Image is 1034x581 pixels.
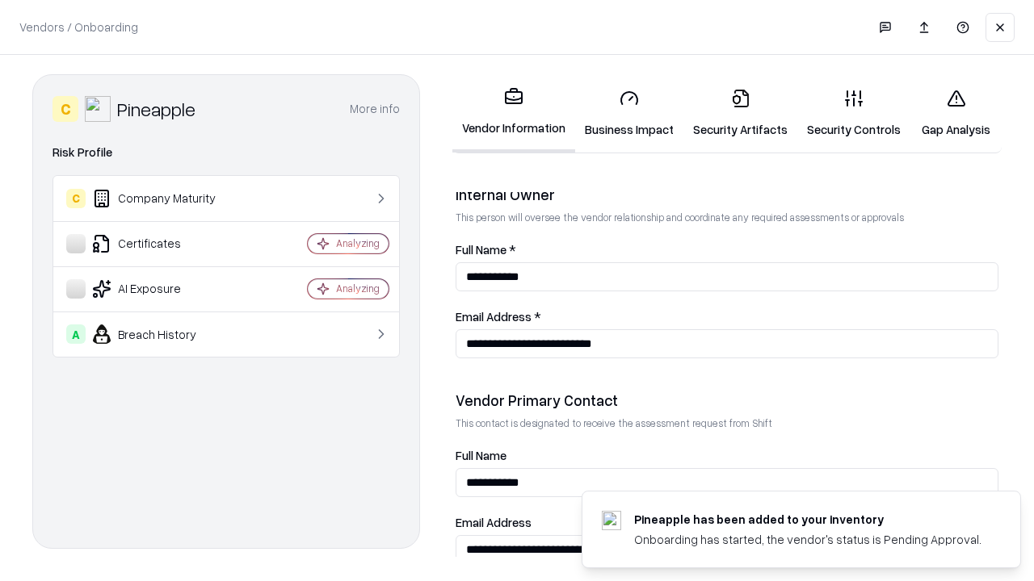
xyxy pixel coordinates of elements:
label: Full Name [456,449,998,462]
label: Email Address [456,516,998,529]
a: Vendor Information [452,74,575,153]
a: Security Controls [797,76,910,151]
label: Email Address * [456,311,998,323]
a: Gap Analysis [910,76,1002,151]
p: This contact is designated to receive the assessment request from Shift [456,416,998,430]
img: pineappleenergy.com [602,511,621,530]
div: Risk Profile [53,143,400,162]
div: Analyzing [336,282,380,295]
label: Full Name * [456,244,998,256]
div: C [53,96,78,122]
a: Security Artifacts [683,76,797,151]
div: Vendor Primary Contact [456,391,998,410]
p: This person will oversee the vendor relationship and coordinate any required assessments or appro... [456,211,998,224]
div: Company Maturity [66,189,259,208]
button: More info [350,94,400,123]
div: C [66,189,86,208]
div: Breach History [66,324,259,344]
div: Onboarding has started, the vendor's status is Pending Approval. [634,531,981,548]
div: Pineapple [117,96,195,122]
img: Pineapple [85,96,111,122]
div: AI Exposure [66,279,259,299]
p: Vendors / Onboarding [19,19,138,36]
div: Certificates [66,234,259,253]
div: Pineapple has been added to your inventory [634,511,981,528]
div: Internal Owner [456,185,998,204]
div: A [66,324,86,344]
a: Business Impact [575,76,683,151]
div: Analyzing [336,236,380,250]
